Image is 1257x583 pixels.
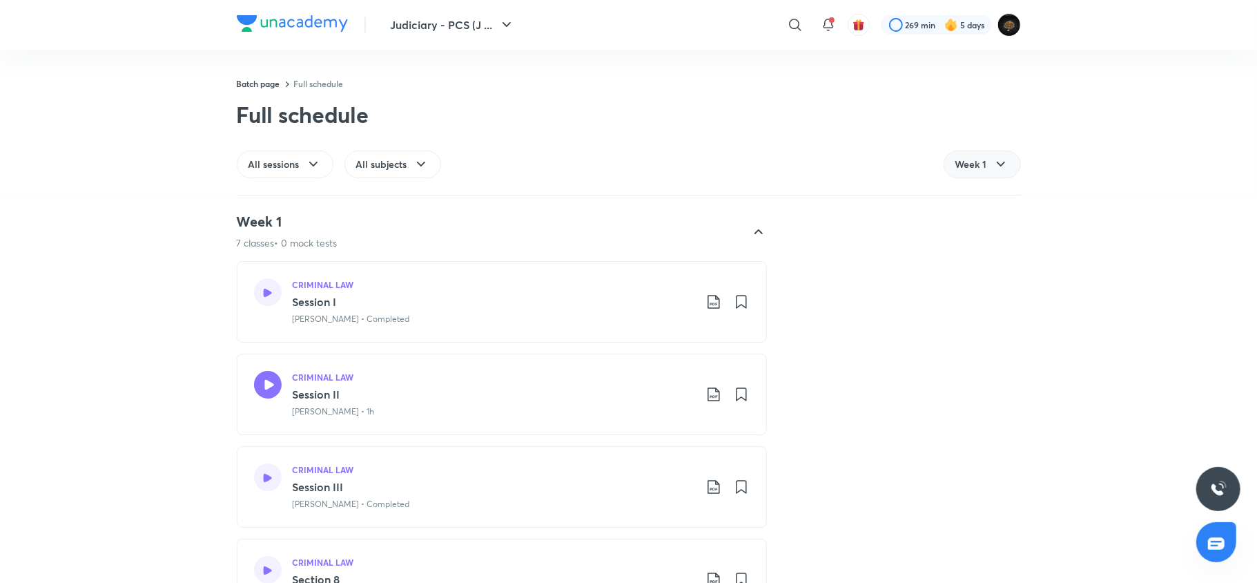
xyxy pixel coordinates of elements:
img: avatar [852,19,865,31]
h3: Session II [293,386,694,403]
span: All subjects [356,157,407,171]
a: Company Logo [237,15,348,35]
img: ttu [1210,481,1227,497]
h3: Session I [293,294,694,310]
h5: CRIMINAL LAW [293,556,354,568]
img: abhishek kumar [997,13,1021,37]
button: avatar [848,14,870,36]
img: streak [944,18,958,32]
a: Full schedule [294,78,344,89]
p: [PERSON_NAME] • Completed [293,498,410,510]
h5: CRIMINAL LAW [293,371,354,383]
p: [PERSON_NAME] • Completed [293,313,410,325]
a: CRIMINAL LAWSession III[PERSON_NAME] • Completed [237,446,767,528]
button: Judiciary - PCS (J ... [382,11,523,39]
span: Week 1 [955,157,987,171]
div: Full schedule [237,101,369,128]
h5: CRIMINAL LAW [293,278,354,291]
h5: CRIMINAL LAW [293,463,354,476]
a: CRIMINAL LAWSession I[PERSON_NAME] • Completed [237,261,767,343]
span: All sessions [249,157,300,171]
h3: Session III [293,479,694,495]
img: Company Logo [237,15,348,32]
a: Batch page [237,78,280,89]
a: CRIMINAL LAWSession II[PERSON_NAME] • 1h [237,354,767,435]
h4: Week 1 [237,213,338,231]
div: Week 17 classes• 0 mock tests [226,213,767,250]
p: 7 classes • 0 mock tests [237,236,338,250]
p: [PERSON_NAME] • 1h [293,405,375,418]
